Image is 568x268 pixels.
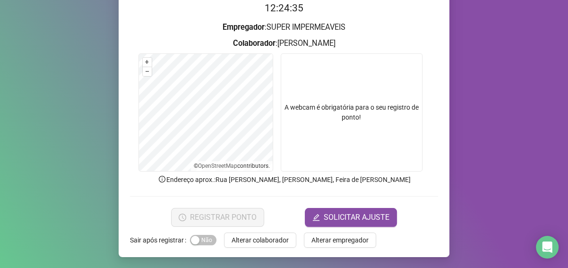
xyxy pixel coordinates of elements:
button: editSOLICITAR AJUSTE [305,208,397,227]
a: OpenStreetMap [198,163,237,169]
p: Endereço aprox. : Rua [PERSON_NAME], [PERSON_NAME], Feira de [PERSON_NAME] [130,174,438,185]
li: © contributors. [194,163,270,169]
span: SOLICITAR AJUSTE [324,212,389,223]
span: edit [312,214,320,221]
span: Alterar empregador [311,235,369,245]
button: + [143,58,152,67]
strong: Empregador [223,23,265,32]
h3: : [PERSON_NAME] [130,37,438,50]
label: Sair após registrar [130,233,190,248]
h3: : SUPER IMPERMEAVEIS [130,21,438,34]
div: A webcam é obrigatória para o seu registro de ponto! [281,53,422,172]
button: Alterar colaborador [224,233,296,248]
div: Open Intercom Messenger [536,236,559,259]
button: – [143,67,152,76]
span: Alterar colaborador [232,235,289,245]
time: 12:24:35 [265,2,303,14]
strong: Colaborador [233,39,275,48]
span: info-circle [158,175,166,183]
button: Alterar empregador [304,233,376,248]
button: REGISTRAR PONTO [171,208,264,227]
